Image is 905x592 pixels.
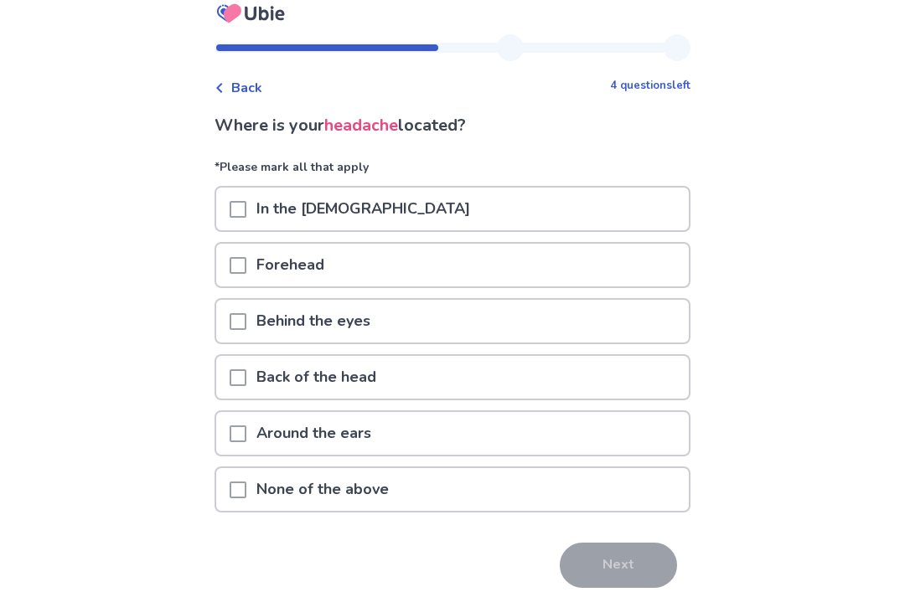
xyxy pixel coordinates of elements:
p: 4 questions left [610,78,690,95]
p: Forehead [246,244,334,286]
p: Behind the eyes [246,300,380,342]
p: In the [DEMOGRAPHIC_DATA] [246,188,480,230]
p: None of the above [246,468,399,511]
span: headache [324,114,398,136]
button: Next [560,543,677,588]
p: *Please mark all that apply [215,158,690,186]
p: Around the ears [246,412,381,455]
p: Back of the head [246,356,386,399]
p: Where is your located? [215,113,690,138]
span: Back [231,78,262,98]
